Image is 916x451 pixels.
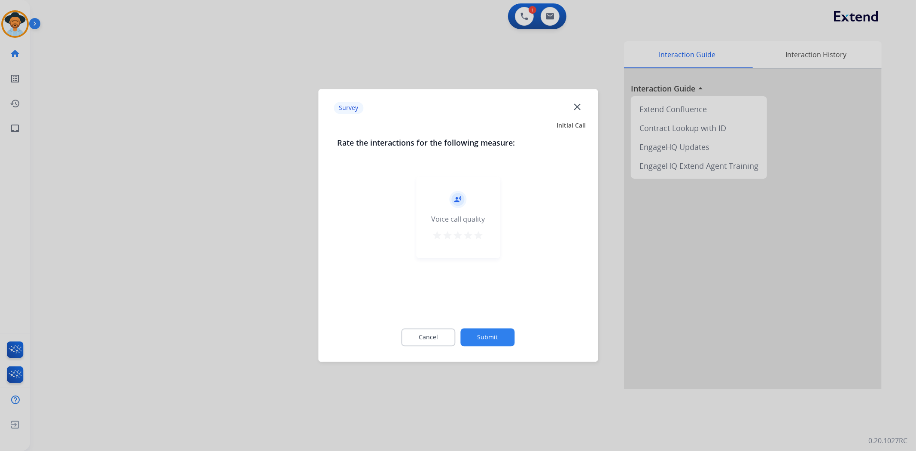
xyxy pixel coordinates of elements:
[572,101,583,112] mat-icon: close
[557,122,586,130] span: Initial Call
[402,329,456,347] button: Cancel
[474,231,484,241] mat-icon: star
[443,231,453,241] mat-icon: star
[453,231,463,241] mat-icon: star
[463,231,474,241] mat-icon: star
[337,137,579,149] h3: Rate the interactions for the following measure:
[431,214,485,225] div: Voice call quality
[432,231,443,241] mat-icon: star
[868,436,907,446] p: 0.20.1027RC
[461,329,515,347] button: Submit
[334,102,363,114] p: Survey
[454,196,462,204] mat-icon: record_voice_over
